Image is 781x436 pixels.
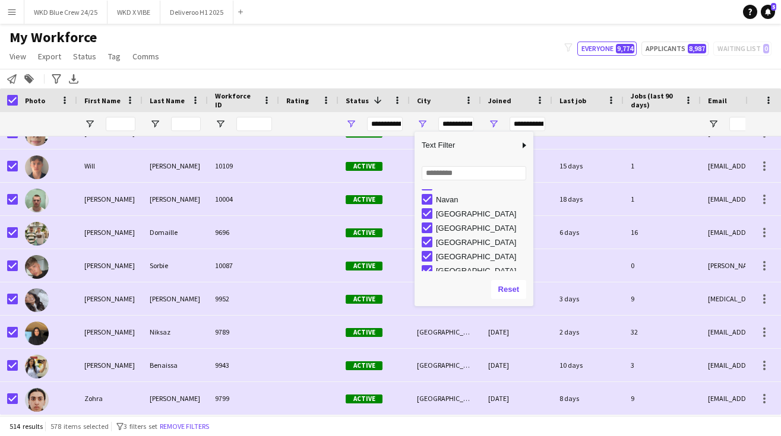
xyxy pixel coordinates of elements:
[208,216,279,249] div: 9696
[208,249,279,282] div: 10087
[436,209,530,218] div: [GEOGRAPHIC_DATA]
[143,282,208,315] div: [PERSON_NAME]
[410,382,481,415] div: [GEOGRAPHIC_DATA]
[68,49,101,64] a: Status
[215,91,258,109] span: Workforce ID
[49,72,64,86] app-action-btn: Advanced filters
[84,96,121,105] span: First Name
[410,316,481,348] div: [GEOGRAPHIC_DATA]
[25,96,45,105] span: Photo
[25,222,49,246] img: William Domaille
[10,51,26,62] span: View
[771,3,776,11] span: 5
[208,316,279,348] div: 9789
[208,149,279,182] div: 10109
[346,394,382,403] span: Active
[236,117,272,131] input: Workforce ID Filter Input
[410,282,481,315] div: Bridgend
[346,262,382,270] span: Active
[208,282,279,315] div: 9952
[208,382,279,415] div: 9799
[624,282,701,315] div: 9
[25,388,49,412] img: Zohra Rahmani
[132,51,159,62] span: Comms
[208,349,279,381] div: 9943
[77,382,143,415] div: Zohra
[410,249,481,282] div: [GEOGRAPHIC_DATA]
[624,316,701,348] div: 32
[488,96,511,105] span: Joined
[143,349,208,381] div: Benaissa
[33,49,66,64] a: Export
[25,322,49,345] img: Yasmin Niksaz
[708,96,727,105] span: Email
[552,349,624,381] div: 10 days
[552,316,624,348] div: 2 days
[552,282,624,315] div: 3 days
[77,149,143,182] div: Will
[481,316,552,348] div: [DATE]
[708,119,719,129] button: Open Filter Menu
[77,349,143,381] div: [PERSON_NAME]
[346,228,382,237] span: Active
[108,51,121,62] span: Tag
[38,51,61,62] span: Export
[5,72,19,86] app-action-btn: Notify workforce
[77,316,143,348] div: [PERSON_NAME]
[488,119,499,129] button: Open Filter Menu
[624,349,701,381] div: 3
[50,422,109,431] span: 578 items selected
[436,252,530,261] div: [GEOGRAPHIC_DATA]
[417,96,431,105] span: City
[25,355,49,378] img: Yasmine Benaissa
[77,183,143,215] div: [PERSON_NAME]
[286,96,309,105] span: Rating
[73,51,96,62] span: Status
[415,135,519,155] span: Text Filter
[631,91,679,109] span: Jobs (last 90 days)
[346,195,382,204] span: Active
[215,119,226,129] button: Open Filter Menu
[160,1,233,24] button: Deliveroo H1 2025
[143,183,208,215] div: [PERSON_NAME]
[552,183,624,215] div: 18 days
[150,119,160,129] button: Open Filter Menu
[577,42,637,56] button: Everyone9,774
[481,382,552,415] div: [DATE]
[688,44,706,53] span: 8,987
[77,216,143,249] div: [PERSON_NAME]
[624,183,701,215] div: 1
[436,224,530,233] div: [GEOGRAPHIC_DATA]
[415,132,533,306] div: Column Filter
[346,119,356,129] button: Open Filter Menu
[624,149,701,182] div: 1
[128,49,164,64] a: Comms
[25,255,49,279] img: William Sorbie
[417,119,428,129] button: Open Filter Menu
[143,216,208,249] div: Domaille
[25,189,49,212] img: William Barrett
[436,238,530,247] div: [GEOGRAPHIC_DATA]
[552,382,624,415] div: 8 days
[552,149,624,182] div: 15 days
[22,72,36,86] app-action-btn: Add to tag
[510,117,545,131] input: Date Filter Input
[346,162,382,171] span: Active
[641,42,709,56] button: Applicants8,987
[346,96,369,105] span: Status
[25,155,49,179] img: Will Herdman
[171,117,201,131] input: Last Name Filter Input
[624,249,701,282] div: 0
[5,49,31,64] a: View
[77,282,143,315] div: [PERSON_NAME]
[77,249,143,282] div: [PERSON_NAME]
[624,382,701,415] div: 9
[150,96,185,105] span: Last Name
[552,216,624,249] div: 6 days
[208,183,279,215] div: 10004
[436,195,530,204] div: navan
[410,183,481,215] div: [GEOGRAPHIC_DATA]
[143,249,208,282] div: Sorbie
[143,149,208,182] div: [PERSON_NAME]
[25,288,49,312] img: Yasmin Kurt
